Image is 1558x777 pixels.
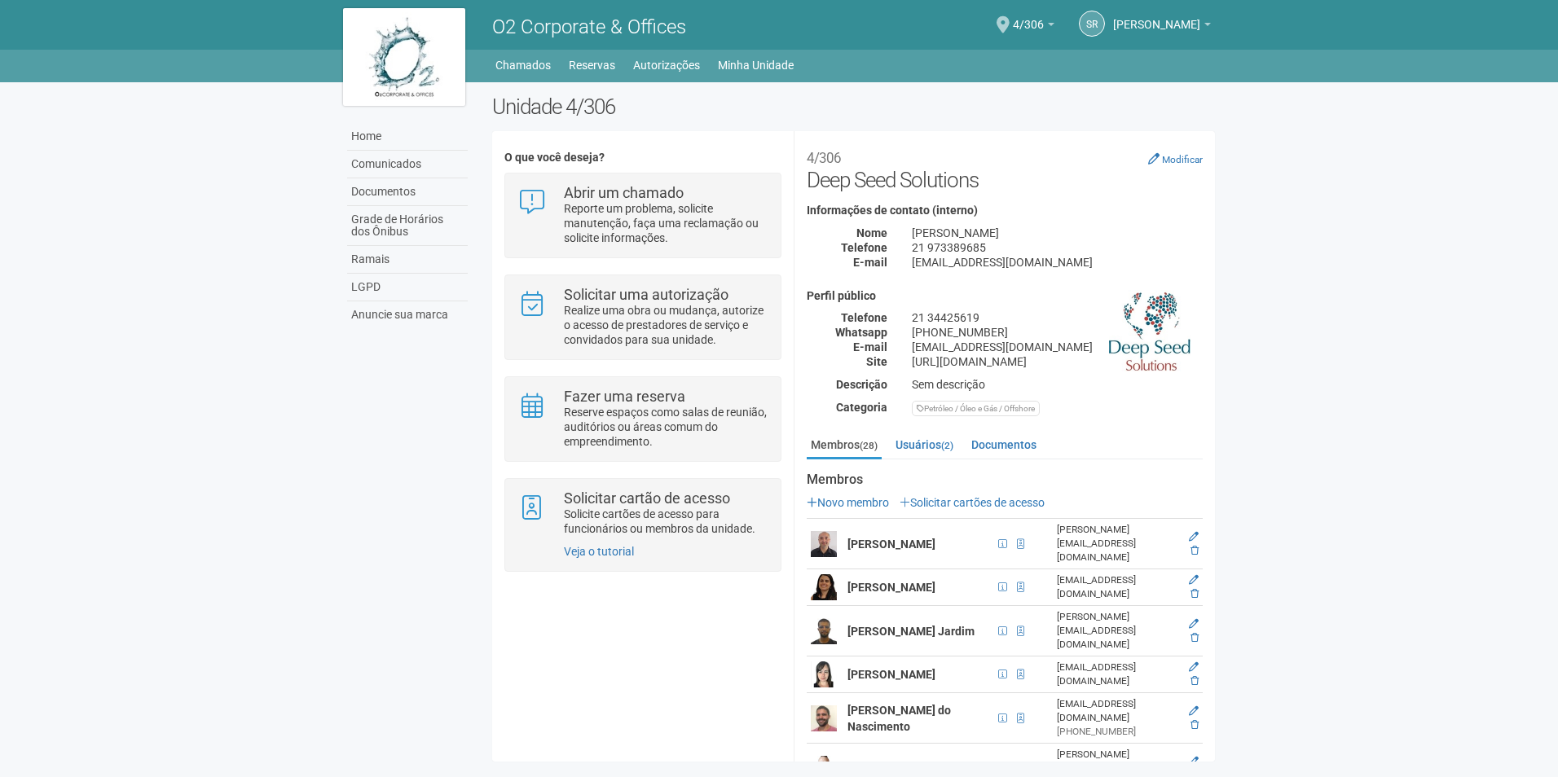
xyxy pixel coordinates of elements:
div: [EMAIL_ADDRESS][DOMAIN_NAME] [1057,573,1178,601]
strong: E-mail [853,340,887,353]
a: Anuncie sua marca [347,301,468,328]
a: Novo membro [807,496,889,509]
p: Reporte um problema, solicite manutenção, faça uma reclamação ou solicite informações. [564,201,768,245]
div: [PHONE_NUMBER] [900,325,1215,340]
a: Minha Unidade [718,54,794,77]
strong: [PERSON_NAME] do Nascimento [847,704,951,733]
img: logo.jpg [343,8,465,106]
h4: Perfil público [807,290,1203,302]
a: Comunicados [347,151,468,178]
div: [EMAIL_ADDRESS][DOMAIN_NAME] [900,255,1215,270]
img: user.png [811,661,837,687]
span: 4/306 [1013,2,1044,31]
a: Usuários(2) [891,432,957,457]
strong: Descrição [836,378,887,391]
img: user.png [811,705,837,731]
div: [PERSON_NAME][EMAIL_ADDRESS][DOMAIN_NAME] [1057,523,1178,564]
h2: Deep Seed Solutions [807,143,1203,192]
div: Sem descrição [900,377,1215,392]
small: Modificar [1162,154,1203,165]
div: [PERSON_NAME][EMAIL_ADDRESS][DOMAIN_NAME] [1057,610,1178,652]
strong: [PERSON_NAME] Jardim [847,625,975,638]
strong: E-mail [853,256,887,269]
a: Excluir membro [1191,719,1199,731]
a: LGPD [347,274,468,301]
a: Solicitar uma autorização Realize uma obra ou mudança, autorize o acesso de prestadores de serviç... [517,288,768,347]
img: user.png [811,574,837,600]
a: Documentos [347,178,468,206]
a: Chamados [495,54,551,77]
a: Editar membro [1189,574,1199,586]
strong: Nome [856,226,887,239]
a: Excluir membro [1191,588,1199,599]
div: Petróleo / Óleo e Gás / Offshore [912,401,1040,416]
div: [URL][DOMAIN_NAME] [900,354,1215,369]
h2: Unidade 4/306 [492,94,1215,119]
strong: [PERSON_NAME] [847,538,935,551]
span: O2 Corporate & Offices [492,15,686,38]
strong: [PERSON_NAME] [847,581,935,594]
strong: [PERSON_NAME] [847,668,935,681]
div: [PERSON_NAME] [900,226,1215,240]
strong: Fazer uma reserva [564,388,685,405]
div: [EMAIL_ADDRESS][DOMAIN_NAME] [1057,661,1178,688]
a: Modificar [1148,152,1203,165]
a: Veja o tutorial [564,545,634,558]
a: Reservas [569,54,615,77]
a: Editar membro [1189,661,1199,673]
small: (28) [860,440,878,451]
strong: Whatsapp [835,326,887,339]
small: (2) [941,440,953,451]
strong: Telefone [841,311,887,324]
a: Home [347,123,468,151]
strong: Telefone [841,241,887,254]
div: 21 34425619 [900,310,1215,325]
strong: Solicitar uma autorização [564,286,728,303]
img: user.png [811,531,837,557]
a: Excluir membro [1191,632,1199,643]
a: 4/306 [1013,20,1054,33]
strong: Membros [807,472,1203,487]
strong: Abrir um chamado [564,184,684,201]
a: [PERSON_NAME] [1113,20,1211,33]
h4: O que você deseja? [504,151,781,164]
p: Solicite cartões de acesso para funcionários ou membros da unidade. [564,507,768,536]
a: Membros(28) [807,432,882,459]
strong: Site [866,355,887,368]
a: Editar membro [1189,531,1199,542]
a: Editar membro [1189,756,1199,767]
a: Editar membro [1189,705,1199,717]
a: Ramais [347,246,468,274]
a: Solicitar cartão de acesso Solicite cartões de acesso para funcionários ou membros da unidade. [517,491,768,536]
div: [EMAIL_ADDRESS][DOMAIN_NAME] [1057,697,1178,725]
img: user.png [811,618,837,644]
h4: Informações de contato (interno) [807,204,1203,217]
a: Documentos [967,432,1041,457]
p: Realize uma obra ou mudança, autorize o acesso de prestadores de serviço e convidados para sua un... [564,303,768,347]
span: Sandro Ricardo Santos da Silva [1113,2,1200,31]
strong: Solicitar cartão de acesso [564,489,730,507]
img: business.png [1109,290,1191,371]
p: Reserve espaços como salas de reunião, auditórios ou áreas comum do empreendimento. [564,405,768,449]
div: [PHONE_NUMBER] [1057,725,1178,739]
strong: Categoria [836,401,887,414]
a: Abrir um chamado Reporte um problema, solicite manutenção, faça uma reclamação ou solicite inform... [517,186,768,245]
a: Grade de Horários dos Ônibus [347,206,468,246]
a: Solicitar cartões de acesso [900,496,1045,509]
a: Excluir membro [1191,545,1199,556]
small: 4/306 [807,150,841,166]
div: [EMAIL_ADDRESS][DOMAIN_NAME] [900,340,1215,354]
a: SR [1079,11,1105,37]
a: Editar membro [1189,618,1199,630]
div: 21 973389685 [900,240,1215,255]
a: Fazer uma reserva Reserve espaços como salas de reunião, auditórios ou áreas comum do empreendime... [517,389,768,449]
a: Excluir membro [1191,675,1199,687]
a: Autorizações [633,54,700,77]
